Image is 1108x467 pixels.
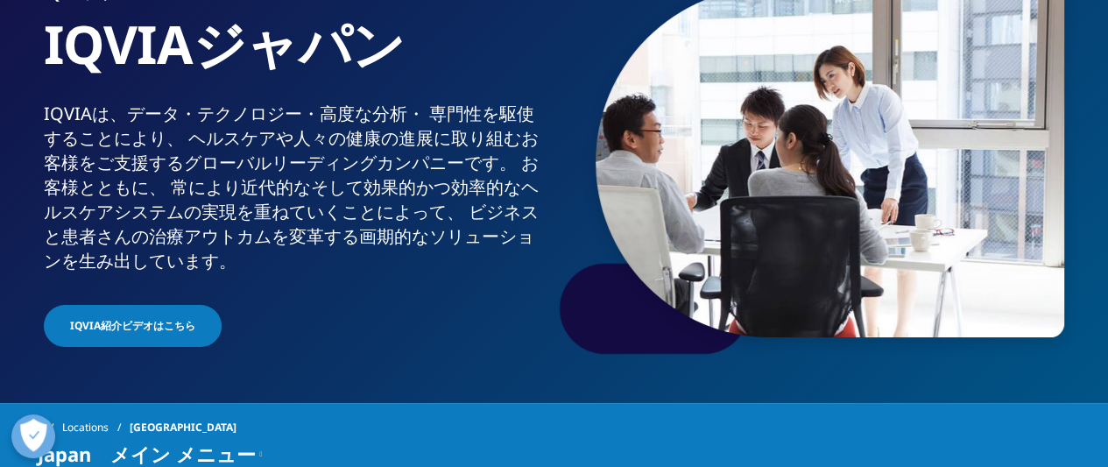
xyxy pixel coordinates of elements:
[38,443,256,464] span: Japan メイン メニュー
[44,305,222,347] a: IQVIA紹介ビデオはこちら
[130,412,236,443] span: [GEOGRAPHIC_DATA]
[44,102,547,273] div: IQVIAは、​データ・​テクノロジー・​高度な​分析・​ 専門性を​駆使する​ことに​より、​ ヘルスケアや​人々の​健康の​進展に​取り組む​お客様を​ご支援​する​グローバル​リーディング...
[11,414,55,458] button: 優先設定センターを開く
[70,318,195,334] span: IQVIA紹介ビデオはこちら
[62,412,130,443] a: Locations
[44,11,547,102] h1: IQVIAジャパン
